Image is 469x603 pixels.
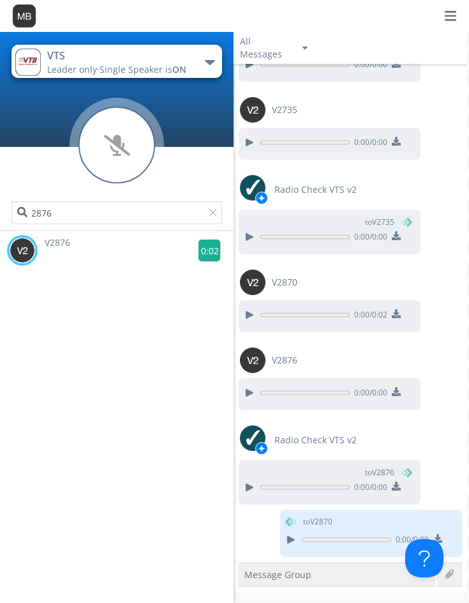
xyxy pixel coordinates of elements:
span: V2876 [272,354,297,367]
span: V2735 [272,103,297,116]
img: download media button [433,534,442,543]
img: 32306af30a7744d9a61ccf1e783a67eb [240,425,265,451]
span: V2876 [45,236,70,248]
span: 0:00 / 0:00 [350,387,387,401]
span: 0:00 / 0:02 [350,309,387,323]
img: 373638.png [13,4,36,27]
img: download media button [392,309,401,318]
div: All Messages [240,35,291,61]
img: 373638.png [240,97,265,123]
img: download media button [392,482,401,491]
span: Single Speaker is [100,63,186,75]
span: Radio Check VTS v2 [274,434,357,447]
img: 373638.png [240,347,265,373]
span: 0:00 / 0:00 [391,534,429,548]
div: VTS [47,49,191,63]
span: ON [172,63,186,75]
img: 373638.png [240,270,265,295]
iframe: Toggle Customer Support [405,539,443,577]
span: 0:00 / 0:00 [350,59,387,73]
span: to V2876 [365,467,394,478]
img: download media button [392,137,401,146]
img: caret-down-sm.svg [302,47,308,50]
img: download media button [392,231,401,240]
div: Leader only · [47,63,191,76]
span: V2870 [272,276,297,289]
img: 32306af30a7744d9a61ccf1e783a67eb [240,175,265,201]
img: icon-menu.svg [445,10,456,22]
img: download media button [392,387,401,396]
span: 0:00 / 0:00 [350,482,387,496]
img: 373638.png [10,238,35,263]
span: to V2735 [365,217,394,228]
input: Search users [11,201,221,224]
span: to V2870 [303,516,332,528]
button: VTSLeader only·Single Speaker isON [11,45,221,78]
span: 0:00 / 0:00 [350,137,387,151]
span: 0:00 / 0:00 [350,231,387,245]
span: Radio Check VTS v2 [274,183,357,196]
img: 33ae9ab0749c477fb4dd570d7abb7f23 [15,49,41,76]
